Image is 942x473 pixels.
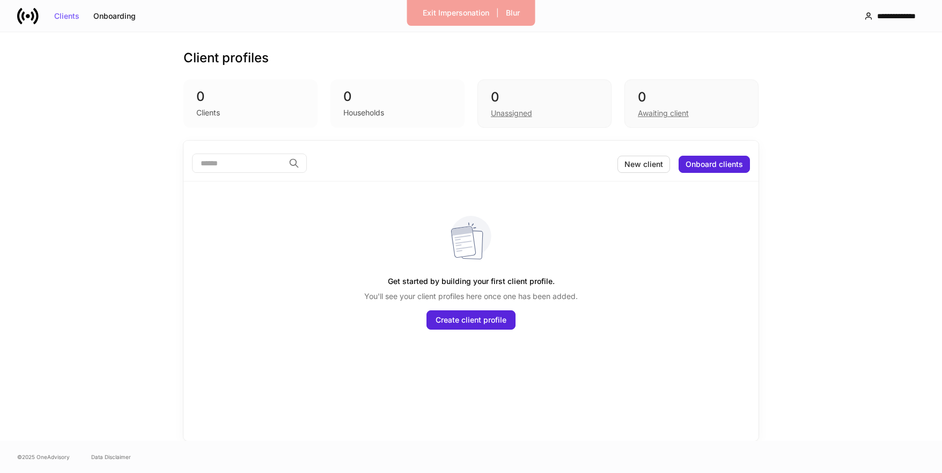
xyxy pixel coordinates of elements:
div: Households [343,107,384,118]
a: Data Disclaimer [91,453,131,461]
div: 0 [491,89,598,106]
div: Onboard clients [686,161,743,168]
div: Create client profile [436,316,506,324]
div: 0Awaiting client [624,79,759,128]
h3: Client profiles [183,49,269,67]
div: 0Unassigned [477,79,612,128]
button: Onboard clients [679,156,750,173]
div: Onboarding [93,12,136,20]
div: New client [624,161,663,168]
div: Awaiting client [638,108,689,119]
button: Create client profile [426,310,516,330]
div: Exit Impersonation [423,9,489,17]
button: Exit Impersonation [416,4,496,21]
p: You'll see your client profiles here once one has been added. [364,291,578,302]
button: Onboarding [86,8,143,25]
div: Clients [196,107,220,118]
div: Clients [54,12,79,20]
span: © 2025 OneAdvisory [17,453,70,461]
div: 0 [638,89,745,106]
button: New client [617,156,670,173]
div: 0 [343,88,452,105]
h5: Get started by building your first client profile. [388,272,555,291]
div: 0 [196,88,305,105]
button: Clients [47,8,86,25]
div: Unassigned [491,108,532,119]
button: Blur [499,4,527,21]
div: Blur [506,9,520,17]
